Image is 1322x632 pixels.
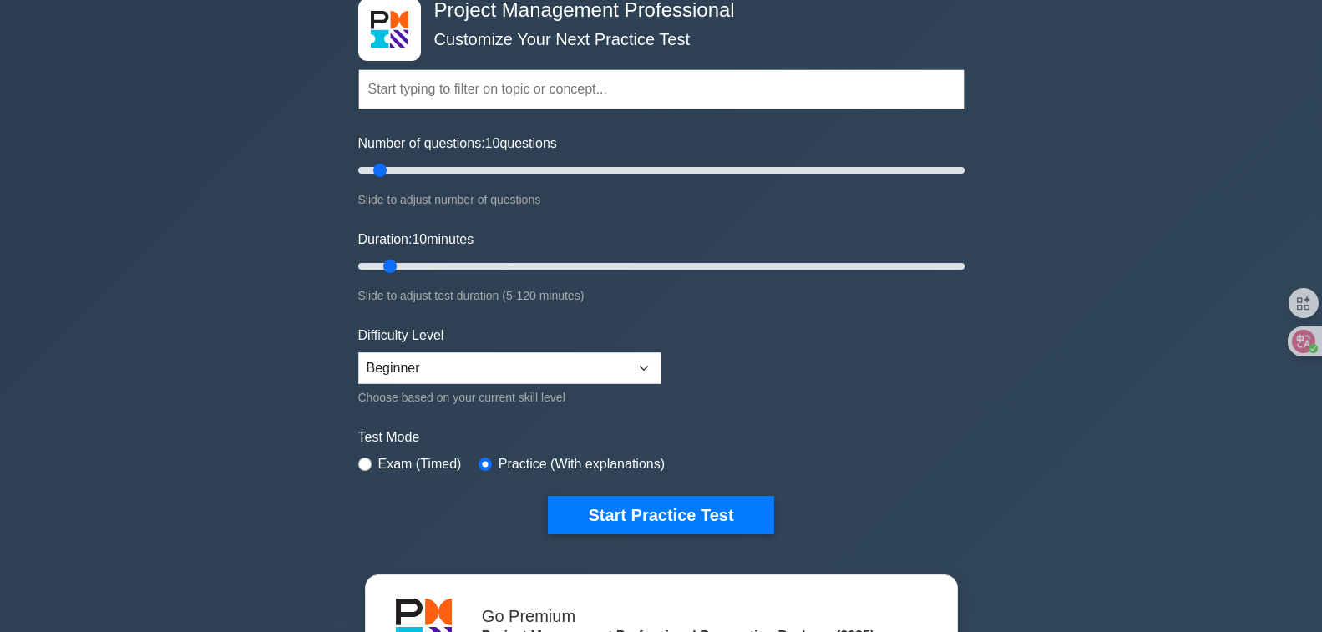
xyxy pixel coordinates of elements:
label: Number of questions: questions [358,134,557,154]
button: Start Practice Test [548,496,773,534]
input: Start typing to filter on topic or concept... [358,69,965,109]
span: 10 [485,136,500,150]
label: Practice (With explanations) [499,454,665,474]
label: Test Mode [358,427,965,447]
label: Exam (Timed) [378,454,462,474]
label: Duration: minutes [358,230,474,250]
div: Slide to adjust number of questions [358,190,965,210]
div: Choose based on your current skill level [358,387,661,407]
label: Difficulty Level [358,326,444,346]
div: Slide to adjust test duration (5-120 minutes) [358,286,965,306]
span: 10 [412,232,427,246]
